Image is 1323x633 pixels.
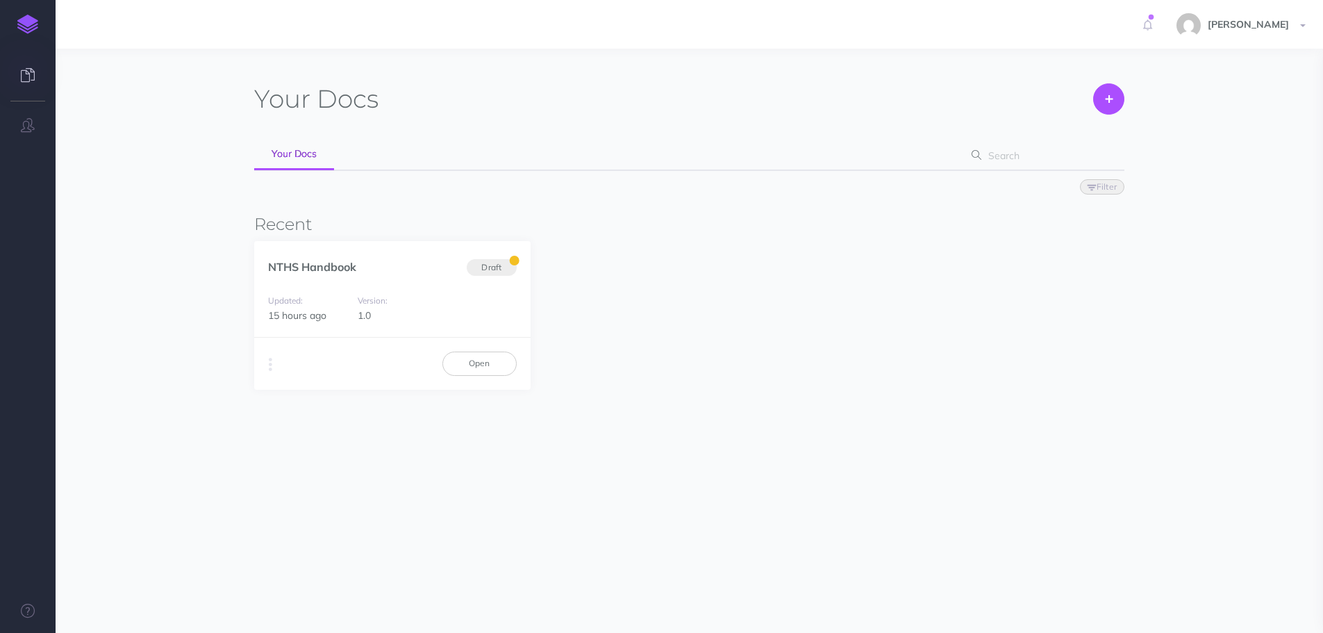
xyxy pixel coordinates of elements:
[358,295,388,306] small: Version:
[1201,18,1296,31] span: [PERSON_NAME]
[442,352,517,375] a: Open
[254,83,310,114] span: Your
[254,83,378,115] h1: Docs
[272,147,317,160] span: Your Docs
[254,139,334,170] a: Your Docs
[268,295,303,306] small: Updated:
[1176,13,1201,38] img: e15ca27c081d2886606c458bc858b488.jpg
[268,260,356,274] a: NTHS Handbook
[254,215,1124,233] h3: Recent
[358,309,371,322] span: 1.0
[268,309,326,322] span: 15 hours ago
[269,355,272,375] i: More actions
[17,15,38,34] img: logo-mark.svg
[1080,179,1124,195] button: Filter
[984,143,1103,168] input: Search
